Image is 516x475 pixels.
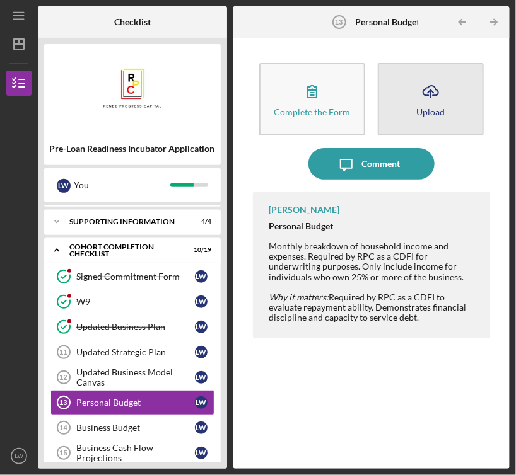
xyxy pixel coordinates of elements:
[195,346,208,358] div: L W
[195,270,208,283] div: L W
[76,443,195,463] div: Business Cash Flow Projections
[114,17,151,27] b: Checklist
[362,148,401,180] div: Comment
[189,218,211,226] div: 4 / 4
[195,371,208,384] div: L W
[15,453,24,460] text: LW
[269,292,478,323] div: Required by RPC as a CDFI to evaluate repayment ability. Demonstrates financial discipline and ca...
[195,321,208,333] div: L W
[50,440,214,466] a: 15Business Cash Flow ProjectionsLW
[59,399,67,406] tspan: 13
[50,289,214,314] a: W9LW
[59,424,67,432] tspan: 14
[50,365,214,390] a: 12Updated Business Model CanvasLW
[195,295,208,308] div: L W
[259,63,365,135] button: Complete the Form
[50,314,214,340] a: Updated Business PlanLW
[50,264,214,289] a: Signed Commitment FormLW
[355,17,419,27] b: Personal Budget
[76,398,195,408] div: Personal Budget
[195,421,208,434] div: L W
[44,50,221,126] img: Product logo
[269,220,333,231] strong: Personal Budget
[6,444,32,469] button: LW
[189,246,211,254] div: 10 / 19
[74,175,170,196] div: You
[76,367,195,387] div: Updated Business Model Canvas
[308,148,435,180] button: Comment
[69,218,180,226] div: Supporting Information
[50,415,214,440] a: 14Business BudgetLW
[50,390,214,415] a: 13Personal BudgetLW
[335,18,343,26] tspan: 13
[378,63,484,135] button: Upload
[59,374,67,381] tspan: 12
[195,396,208,409] div: L W
[50,340,214,365] a: 11Updated Strategic PlanLW
[49,144,216,154] div: Pre-Loan Readiness Incubator Application
[274,107,350,117] div: Complete the Form
[269,205,339,215] div: [PERSON_NAME]
[76,297,195,307] div: W9
[76,322,195,332] div: Updated Business Plan
[76,272,195,282] div: Signed Commitment Form
[69,243,180,258] div: Cohort Completion Checklist
[195,447,208,459] div: L W
[59,348,67,356] tspan: 11
[269,231,478,282] div: Monthly breakdown of household income and expenses. Required by RPC as a CDFI for underwriting pu...
[76,347,195,357] div: Updated Strategic Plan
[57,179,71,193] div: L W
[59,449,67,457] tspan: 15
[417,107,445,117] div: Upload
[76,423,195,433] div: Business Budget
[269,292,329,302] em: Why it matters:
